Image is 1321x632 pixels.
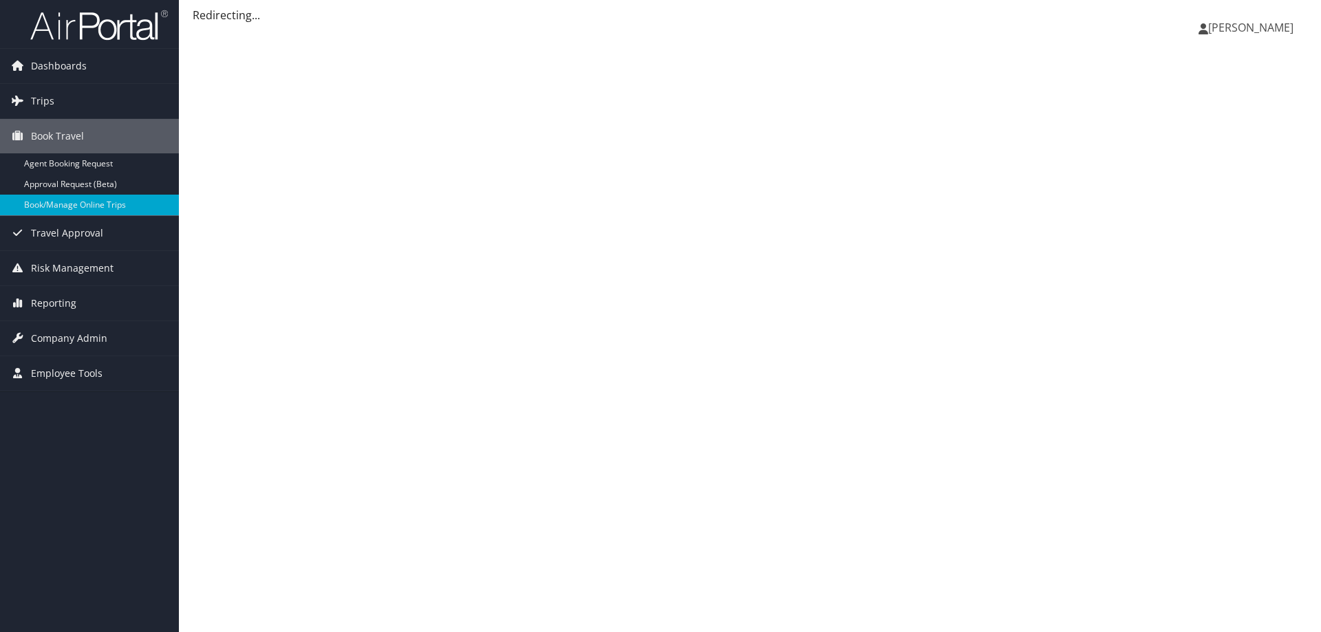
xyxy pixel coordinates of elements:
[31,356,103,391] span: Employee Tools
[31,119,84,153] span: Book Travel
[31,321,107,356] span: Company Admin
[31,49,87,83] span: Dashboards
[31,251,114,285] span: Risk Management
[31,84,54,118] span: Trips
[31,216,103,250] span: Travel Approval
[193,7,1307,23] div: Redirecting...
[31,286,76,320] span: Reporting
[1199,7,1307,48] a: [PERSON_NAME]
[1208,20,1293,35] span: [PERSON_NAME]
[30,9,168,41] img: airportal-logo.png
